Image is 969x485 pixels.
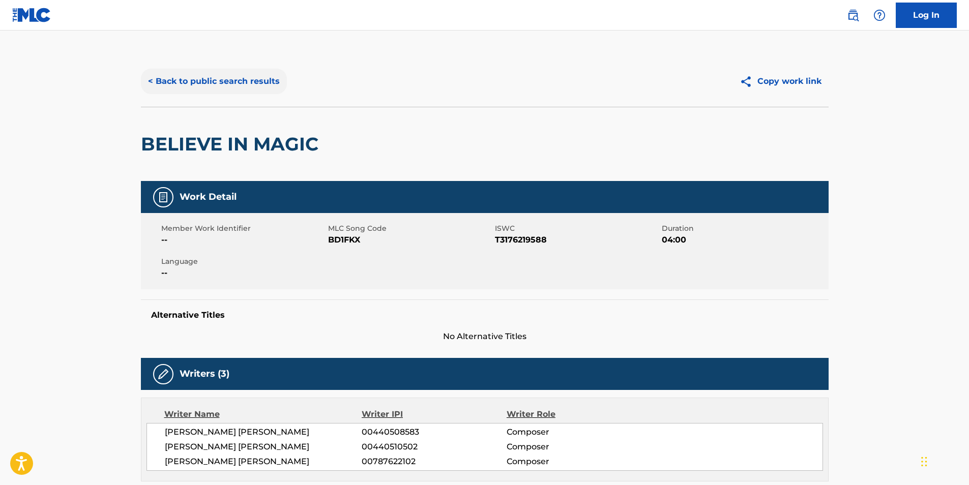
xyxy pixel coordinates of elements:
[180,368,229,380] h5: Writers (3)
[732,69,829,94] button: Copy work link
[161,256,326,267] span: Language
[507,456,638,468] span: Composer
[165,426,362,438] span: [PERSON_NAME] [PERSON_NAME]
[507,441,638,453] span: Composer
[362,426,506,438] span: 00440508583
[151,310,818,320] h5: Alternative Titles
[362,441,506,453] span: 00440510502
[161,267,326,279] span: --
[921,446,927,477] div: Vedä
[362,456,506,468] span: 00787622102
[869,5,890,25] div: Help
[161,234,326,246] span: --
[873,9,886,21] img: help
[12,8,51,22] img: MLC Logo
[328,223,492,234] span: MLC Song Code
[507,426,638,438] span: Composer
[495,234,659,246] span: T3176219588
[918,436,969,485] div: Chat-widget
[164,408,362,420] div: Writer Name
[328,234,492,246] span: BD1FKX
[918,436,969,485] iframe: Chat Widget
[740,75,757,88] img: Copy work link
[507,408,638,420] div: Writer Role
[157,191,169,203] img: Work Detail
[141,133,324,156] h2: BELIEVE IN MAGIC
[141,330,829,343] span: No Alternative Titles
[161,223,326,234] span: Member Work Identifier
[896,3,957,28] a: Log In
[157,368,169,380] img: Writers
[180,191,237,203] h5: Work Detail
[165,456,362,468] span: [PERSON_NAME] [PERSON_NAME]
[495,223,659,234] span: ISWC
[141,69,287,94] button: < Back to public search results
[662,223,826,234] span: Duration
[847,9,859,21] img: search
[662,234,826,246] span: 04:00
[165,441,362,453] span: [PERSON_NAME] [PERSON_NAME]
[362,408,507,420] div: Writer IPI
[843,5,863,25] a: Public Search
